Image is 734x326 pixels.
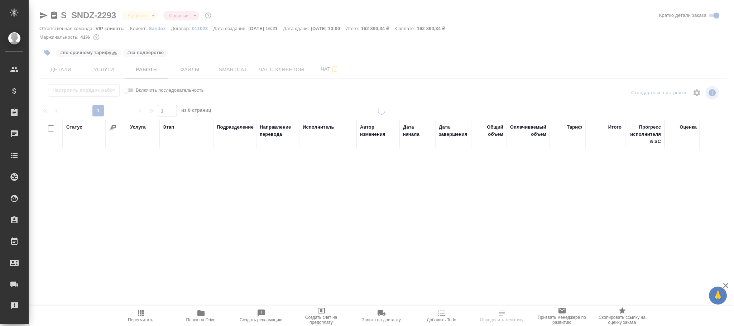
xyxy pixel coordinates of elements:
div: Прогресс исполнителя в SC [629,124,661,145]
div: Оценка [680,124,697,131]
button: Сгруппировать [109,124,116,131]
div: Исполнитель [303,124,334,131]
div: Тариф [567,124,582,131]
div: Этап [163,124,174,131]
div: Дата завершения [439,124,467,138]
div: Направление перевода [260,124,296,138]
button: 🙏 [709,287,727,305]
div: Оплачиваемый объем [510,124,546,138]
div: Дата начала [403,124,432,138]
div: Услуга [130,124,145,131]
div: Итого [608,124,622,131]
span: 🙏 [712,288,724,303]
div: Автор изменения [360,124,396,138]
div: Статус [66,124,82,131]
div: Общий объем [475,124,503,138]
div: Подразделение [217,124,254,131]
